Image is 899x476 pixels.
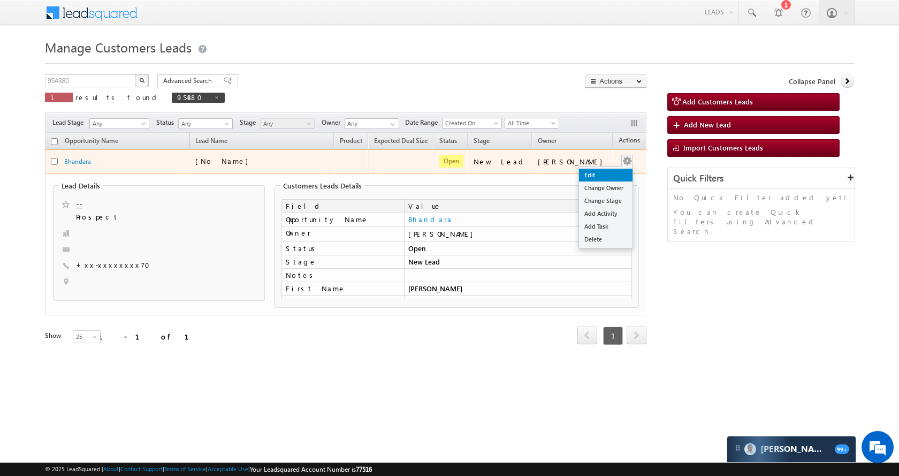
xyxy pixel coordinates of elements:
a: About [103,465,119,472]
span: Add New Lead [684,120,731,129]
td: [PERSON_NAME] [404,282,632,296]
span: +xx-xxxxxxxx70 [76,260,156,271]
span: All Time [505,118,556,128]
div: Chat with us now [56,56,180,70]
td: Status [281,242,404,255]
span: Import Customers Leads [683,143,763,152]
td: Opportunity Name [281,213,404,226]
span: © 2025 LeadSquared | | | | | [45,464,372,474]
a: All Time [505,118,559,129]
a: Change Owner [579,182,633,194]
span: 77516 [356,465,372,473]
span: Opportunity Name [65,137,118,145]
td: Open [404,242,632,255]
a: Status [434,135,462,149]
td: Value [404,199,632,213]
a: 25 [73,330,101,343]
img: Search [139,78,144,83]
span: 1 [50,93,67,102]
div: New Lead [474,157,527,167]
input: Check all records [51,138,58,145]
a: Delete [579,233,633,246]
div: [PERSON_NAME] [538,157,608,167]
span: 25 [73,332,102,342]
span: Advanced Search [163,76,215,86]
span: Any [179,119,230,129]
span: Stage [240,118,260,127]
div: carter-dragCarter[PERSON_NAME]99+ [727,436,856,463]
span: Lead Stage [52,118,88,127]
span: Date Range [405,118,442,127]
em: Start Chat [146,330,194,344]
a: Show All Items [385,119,398,130]
div: Show [45,331,64,341]
span: Stage [474,137,490,145]
span: 954380 [177,93,209,102]
td: Stage [281,255,404,269]
legend: Lead Details [59,182,103,190]
a: next [627,327,646,344]
span: Manage Customers Leads [45,39,192,56]
span: Add Customers Leads [682,97,753,106]
span: prev [577,326,597,344]
span: results found [75,93,161,102]
span: Created On [443,118,498,128]
a: prev [577,327,597,344]
span: Any [261,119,311,129]
span: Any [90,119,146,129]
textarea: Type your message and hit 'Enter' [14,99,195,321]
p: No Quick Filter added yet! [673,193,849,202]
td: Opportunity ID [281,296,404,309]
span: Status [156,118,178,127]
span: Owner [538,137,557,145]
img: carter-drag [734,444,742,452]
a: Bhandara [408,215,453,224]
a: Any [178,118,233,129]
div: Quick Filters [668,168,855,189]
legend: Customers Leads Details [280,182,364,190]
a: Change Stage [579,194,633,207]
a: Any [260,118,315,129]
a: Any [89,118,149,129]
a: -- [76,199,82,209]
span: Collapse Panel [789,77,835,86]
input: Type to Search [345,118,399,129]
span: Your Leadsquared Account Number is [250,465,372,473]
a: Opportunity Name [59,135,124,149]
span: Lead Name [190,135,233,149]
p: You can create Quick Filters using Advanced Search. [673,207,849,236]
span: next [627,326,646,344]
a: Edit [579,169,633,182]
a: Contact Support [120,465,163,472]
span: 1 [603,327,623,345]
td: New Lead [404,255,632,269]
div: 1 - 1 of 1 [98,330,202,343]
span: [No Name] [195,156,254,165]
td: Field [281,199,404,213]
div: [PERSON_NAME] [408,229,628,239]
td: Notes [281,269,404,282]
a: Terms of Service [164,465,206,472]
a: Created On [442,118,502,129]
img: Carter [744,443,756,455]
img: d_60004797649_company_0_60004797649 [18,56,45,70]
div: Minimize live chat window [176,5,201,31]
button: Actions [585,74,646,88]
a: Add Task [579,220,633,233]
span: Open [439,155,463,168]
td: Owner [281,226,404,242]
span: Actions [613,134,645,148]
td: First Name [281,282,404,296]
a: Acceptable Use [208,465,248,472]
span: Prospect [76,212,205,223]
span: Owner [322,118,345,127]
span: Expected Deal Size [374,137,428,145]
td: 954380 [404,296,632,309]
span: Carter [760,444,829,454]
a: Add Activity [579,207,633,220]
a: Bhandara [64,157,91,165]
a: Stage [468,135,495,149]
span: Product [340,137,362,145]
a: Expected Deal Size [369,135,433,149]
